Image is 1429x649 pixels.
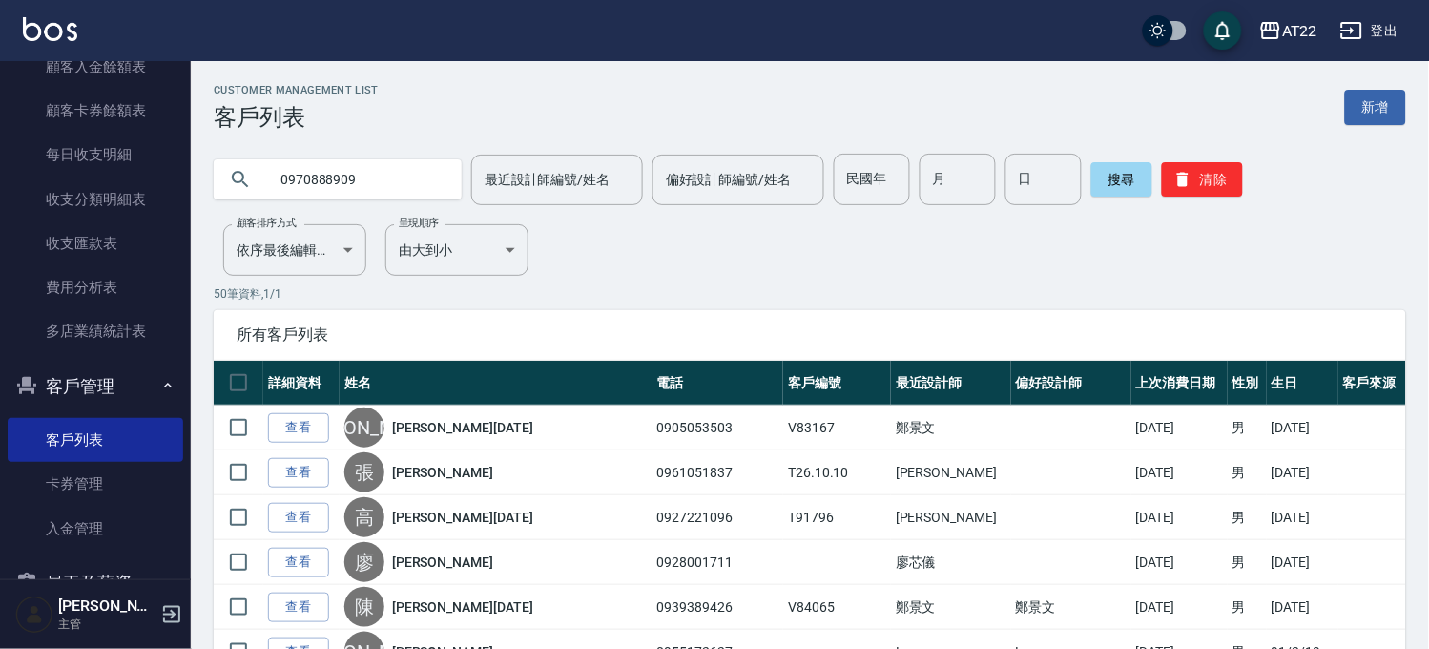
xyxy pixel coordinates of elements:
div: 張 [344,452,384,492]
td: 0905053503 [652,406,784,450]
td: [DATE] [1267,540,1338,585]
a: 收支分類明細表 [8,178,183,221]
td: 男 [1228,450,1267,495]
a: 費用分析表 [8,265,183,309]
a: 查看 [268,593,329,622]
th: 客戶來源 [1338,361,1406,406]
td: V84065 [783,585,891,630]
a: [PERSON_NAME][DATE] [392,418,533,437]
th: 最近設計師 [891,361,1011,406]
td: T26.10.10 [783,450,891,495]
button: 搜尋 [1091,162,1152,197]
td: [DATE] [1131,450,1228,495]
td: [DATE] [1267,585,1338,630]
a: 入金管理 [8,507,183,551]
a: [PERSON_NAME] [392,553,493,572]
h3: 客戶列表 [214,104,379,131]
td: 0928001711 [652,540,784,585]
td: [PERSON_NAME] [891,495,1011,540]
div: 高 [344,497,384,537]
td: V83167 [783,406,891,450]
td: 鄭景文 [1011,585,1131,630]
a: 卡券管理 [8,462,183,506]
button: 清除 [1162,162,1243,197]
div: 陳 [344,587,384,627]
th: 生日 [1267,361,1338,406]
td: [DATE] [1131,540,1228,585]
button: save [1204,11,1242,50]
label: 顧客排序方式 [237,216,297,230]
a: [PERSON_NAME][DATE] [392,597,533,617]
h2: Customer Management List [214,84,379,96]
th: 姓名 [340,361,652,406]
td: 0939389426 [652,585,784,630]
th: 電話 [652,361,784,406]
th: 性別 [1228,361,1267,406]
td: [DATE] [1131,495,1228,540]
a: 查看 [268,413,329,443]
td: [DATE] [1131,406,1228,450]
td: 男 [1228,495,1267,540]
div: AT22 [1282,19,1317,43]
td: 男 [1228,540,1267,585]
button: AT22 [1252,11,1325,51]
a: 顧客入金餘額表 [8,45,183,89]
button: 登出 [1333,13,1406,49]
button: 員工及薪資 [8,558,183,608]
img: Person [15,596,53,634]
label: 呈現順序 [399,216,439,230]
a: 新增 [1345,90,1406,125]
td: 鄭景文 [891,585,1011,630]
th: 詳細資料 [263,361,340,406]
th: 上次消費日期 [1131,361,1228,406]
td: [DATE] [1267,495,1338,540]
td: 鄭景文 [891,406,1011,450]
a: [PERSON_NAME][DATE] [392,508,533,527]
p: 50 筆資料, 1 / 1 [214,285,1406,303]
h5: [PERSON_NAME] [58,597,155,616]
a: 客戶列表 [8,418,183,462]
div: 由大到小 [385,224,528,276]
td: 男 [1228,585,1267,630]
td: 0961051837 [652,450,784,495]
td: [PERSON_NAME] [891,450,1011,495]
img: Logo [23,17,77,41]
a: 收支匯款表 [8,221,183,265]
input: 搜尋關鍵字 [267,154,446,205]
td: [DATE] [1131,585,1228,630]
th: 偏好設計師 [1011,361,1131,406]
button: 客戶管理 [8,362,183,411]
td: T91796 [783,495,891,540]
a: 查看 [268,458,329,488]
a: [PERSON_NAME] [392,463,493,482]
td: [DATE] [1267,450,1338,495]
a: 查看 [268,548,329,577]
span: 所有客戶列表 [237,325,1383,345]
td: 0927221096 [652,495,784,540]
div: [PERSON_NAME] [344,408,384,448]
a: 每日收支明細 [8,133,183,177]
a: 多店業績統計表 [8,309,183,353]
div: 廖 [344,542,384,582]
a: 顧客卡券餘額表 [8,89,183,133]
td: [DATE] [1267,406,1338,450]
th: 客戶編號 [783,361,891,406]
div: 依序最後編輯時間 [223,224,366,276]
a: 查看 [268,503,329,533]
p: 主管 [58,616,155,633]
td: 男 [1228,406,1267,450]
td: 廖芯儀 [891,540,1011,585]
